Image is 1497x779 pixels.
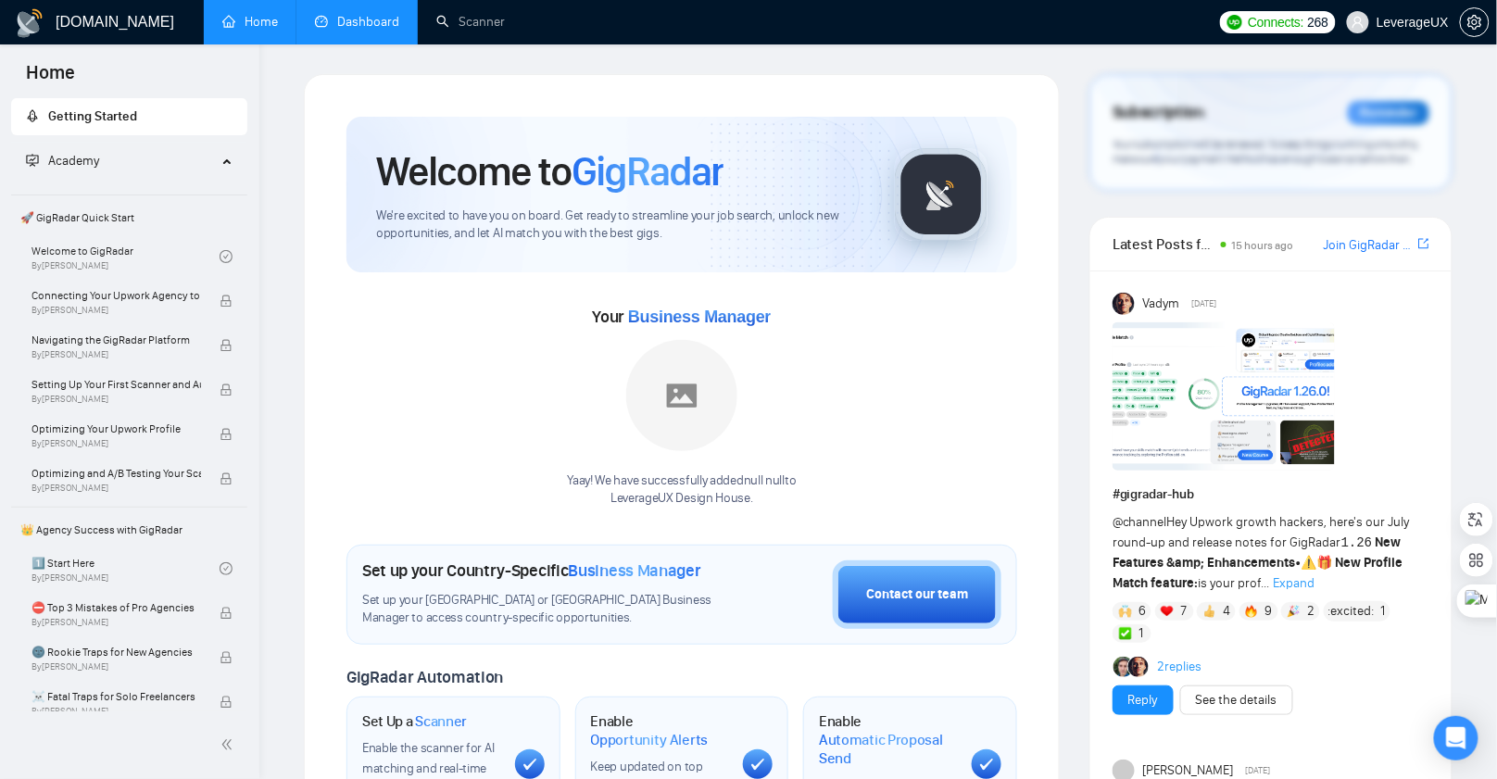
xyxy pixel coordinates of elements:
[1434,716,1478,760] div: Open Intercom Messenger
[31,286,201,305] span: Connecting Your Upwork Agency to GigRadar
[1460,7,1490,37] button: setting
[1113,97,1204,129] span: Subscription
[220,339,233,352] span: lock
[13,199,245,236] span: 🚀 GigRadar Quick Start
[31,598,201,617] span: ⛔ Top 3 Mistakes of Pro Agencies
[415,712,467,731] span: Scanner
[1181,602,1188,621] span: 7
[1196,690,1277,710] a: See the details
[626,340,737,451] img: placeholder.png
[48,153,99,169] span: Academy
[1192,295,1217,312] span: [DATE]
[1113,514,1410,591] span: Hey Upwork growth hackers, here's our July round-up and release notes for GigRadar • is your prof...
[31,375,201,394] span: Setting Up Your First Scanner and Auto-Bidder
[628,308,771,326] span: Business Manager
[220,735,239,754] span: double-left
[220,295,233,308] span: lock
[26,153,99,169] span: Academy
[1113,685,1174,715] button: Reply
[31,349,201,360] span: By [PERSON_NAME]
[346,667,503,687] span: GigRadar Automation
[1308,12,1328,32] span: 268
[220,651,233,664] span: lock
[567,490,796,508] p: LeverageUX Design House .
[1232,239,1294,252] span: 15 hours ago
[31,643,201,661] span: 🌚 Rookie Traps for New Agencies
[1352,16,1365,29] span: user
[362,712,467,731] h1: Set Up a
[1113,657,1134,677] img: Alex B
[1227,15,1242,30] img: upwork-logo.png
[591,731,709,749] span: Opportunity Alerts
[833,560,1001,629] button: Contact our team
[1203,605,1216,618] img: 👍
[1113,484,1429,505] h1: # gigradar-hub
[1418,235,1429,253] a: export
[220,562,233,575] span: check-circle
[1324,235,1415,256] a: Join GigRadar Slack Community
[1113,293,1135,315] img: Vadym
[220,428,233,441] span: lock
[1245,605,1258,618] img: 🔥
[31,706,201,717] span: By [PERSON_NAME]
[31,464,201,483] span: Optimizing and A/B Testing Your Scanner for Better Results
[31,617,201,628] span: By [PERSON_NAME]
[31,305,201,316] span: By [PERSON_NAME]
[1274,575,1315,591] span: Expand
[1307,602,1315,621] span: 2
[31,687,201,706] span: ☠️ Fatal Traps for Solo Freelancers
[31,236,220,277] a: Welcome to GigRadarBy[PERSON_NAME]
[1113,534,1402,571] strong: New Features &amp; Enhancements
[866,584,968,605] div: Contact our team
[31,394,201,405] span: By [PERSON_NAME]
[1460,15,1490,30] a: setting
[1161,605,1174,618] img: ❤️
[220,472,233,485] span: lock
[48,108,137,124] span: Getting Started
[1158,658,1202,676] a: 2replies
[1113,322,1335,471] img: F09AC4U7ATU-image.png
[220,696,233,709] span: lock
[31,548,220,589] a: 1️⃣ Start HereBy[PERSON_NAME]
[1119,605,1132,618] img: 🙌
[1113,232,1215,256] span: Latest Posts from the GigRadar Community
[220,383,233,396] span: lock
[220,250,233,263] span: check-circle
[1113,555,1403,591] strong: New Profile Match feature:
[11,59,90,98] span: Home
[819,712,957,767] h1: Enable
[31,483,201,494] span: By [PERSON_NAME]
[1348,101,1429,125] div: Reminder
[1288,605,1301,618] img: 🎉
[1128,690,1158,710] a: Reply
[13,511,245,548] span: 👑 Agency Success with GigRadar
[1138,624,1143,643] span: 1
[1302,555,1317,571] span: ⚠️
[1328,601,1375,622] span: :excited:
[1119,627,1132,640] img: ✅
[1381,602,1386,621] span: 1
[1223,602,1230,621] span: 4
[1113,137,1420,167] span: Your subscription will be renewed. To keep things running smoothly, make sure your payment method...
[1341,535,1373,550] code: 1.26
[593,307,772,327] span: Your
[1246,762,1271,779] span: [DATE]
[819,731,957,767] span: Automatic Proposal Send
[376,146,723,196] h1: Welcome to
[895,148,988,241] img: gigradar-logo.png
[1265,602,1273,621] span: 9
[362,592,740,627] span: Set up your [GEOGRAPHIC_DATA] or [GEOGRAPHIC_DATA] Business Manager to access country-specific op...
[591,712,729,748] h1: Enable
[1180,685,1293,715] button: See the details
[15,8,44,38] img: logo
[1248,12,1303,32] span: Connects:
[31,420,201,438] span: Optimizing Your Upwork Profile
[1143,294,1180,314] span: Vadym
[572,146,723,196] span: GigRadar
[362,560,701,581] h1: Set up your Country-Specific
[222,14,278,30] a: homeHome
[376,207,865,243] span: We're excited to have you on board. Get ready to streamline your job search, unlock new opportuni...
[220,607,233,620] span: lock
[1317,555,1333,571] span: 🎁
[31,331,201,349] span: Navigating the GigRadar Platform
